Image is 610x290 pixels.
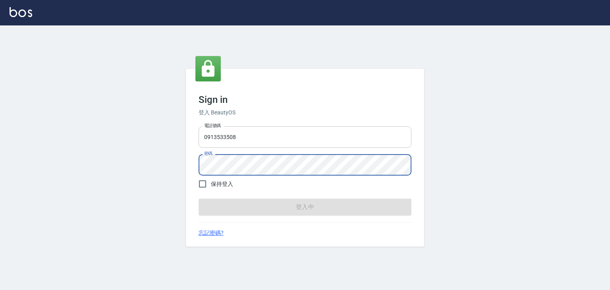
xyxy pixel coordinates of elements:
[10,7,32,17] img: Logo
[199,108,411,117] h6: 登入 BeautyOS
[199,94,411,105] h3: Sign in
[204,123,221,129] label: 電話號碼
[204,151,212,157] label: 密碼
[199,229,224,237] a: 忘記密碼?
[211,180,233,188] span: 保持登入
